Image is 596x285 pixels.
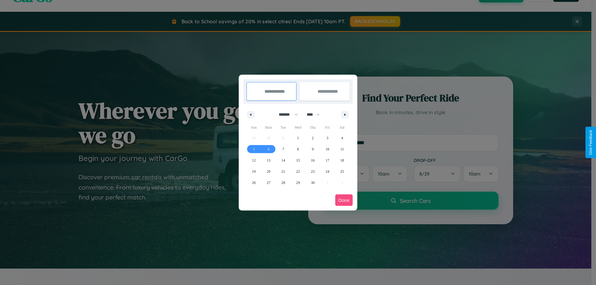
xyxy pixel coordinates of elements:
div: Give Feedback [589,130,593,155]
span: 1 [297,132,299,144]
span: Thu [305,122,320,132]
button: 4 [335,132,350,144]
span: 29 [296,177,300,188]
span: 30 [311,177,314,188]
span: 26 [252,177,256,188]
span: 25 [340,166,344,177]
span: Fri [320,122,335,132]
span: Sat [335,122,350,132]
span: 8 [297,144,299,155]
button: 24 [320,166,335,177]
span: 20 [267,166,270,177]
span: 5 [253,144,255,155]
button: 19 [246,166,261,177]
button: 8 [291,144,305,155]
span: Tue [276,122,291,132]
span: Sun [246,122,261,132]
button: 10 [320,144,335,155]
button: 3 [320,132,335,144]
span: Wed [291,122,305,132]
button: 18 [335,155,350,166]
span: 23 [311,166,314,177]
span: 4 [341,132,343,144]
button: 15 [291,155,305,166]
button: 5 [246,144,261,155]
span: 6 [268,144,269,155]
button: 13 [261,155,276,166]
button: 26 [246,177,261,188]
span: 7 [282,144,284,155]
span: 21 [282,166,285,177]
span: 17 [326,155,329,166]
button: 1 [291,132,305,144]
span: 13 [267,155,270,166]
span: 2 [312,132,314,144]
button: 28 [276,177,291,188]
button: 17 [320,155,335,166]
button: 23 [305,166,320,177]
span: 15 [296,155,300,166]
span: 3 [327,132,328,144]
button: 21 [276,166,291,177]
span: 18 [340,155,344,166]
button: 6 [261,144,276,155]
button: 7 [276,144,291,155]
span: Mon [261,122,276,132]
button: 25 [335,166,350,177]
button: 30 [305,177,320,188]
span: 9 [312,144,314,155]
span: 24 [326,166,329,177]
button: 2 [305,132,320,144]
button: Done [335,194,353,206]
button: 11 [335,144,350,155]
button: 16 [305,155,320,166]
button: 12 [246,155,261,166]
span: 28 [282,177,285,188]
button: 27 [261,177,276,188]
button: 22 [291,166,305,177]
button: 29 [291,177,305,188]
span: 22 [296,166,300,177]
span: 27 [267,177,270,188]
span: 11 [340,144,344,155]
span: 16 [311,155,314,166]
span: 14 [282,155,285,166]
button: 9 [305,144,320,155]
span: 19 [252,166,256,177]
button: 20 [261,166,276,177]
span: 12 [252,155,256,166]
button: 14 [276,155,291,166]
span: 10 [326,144,329,155]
